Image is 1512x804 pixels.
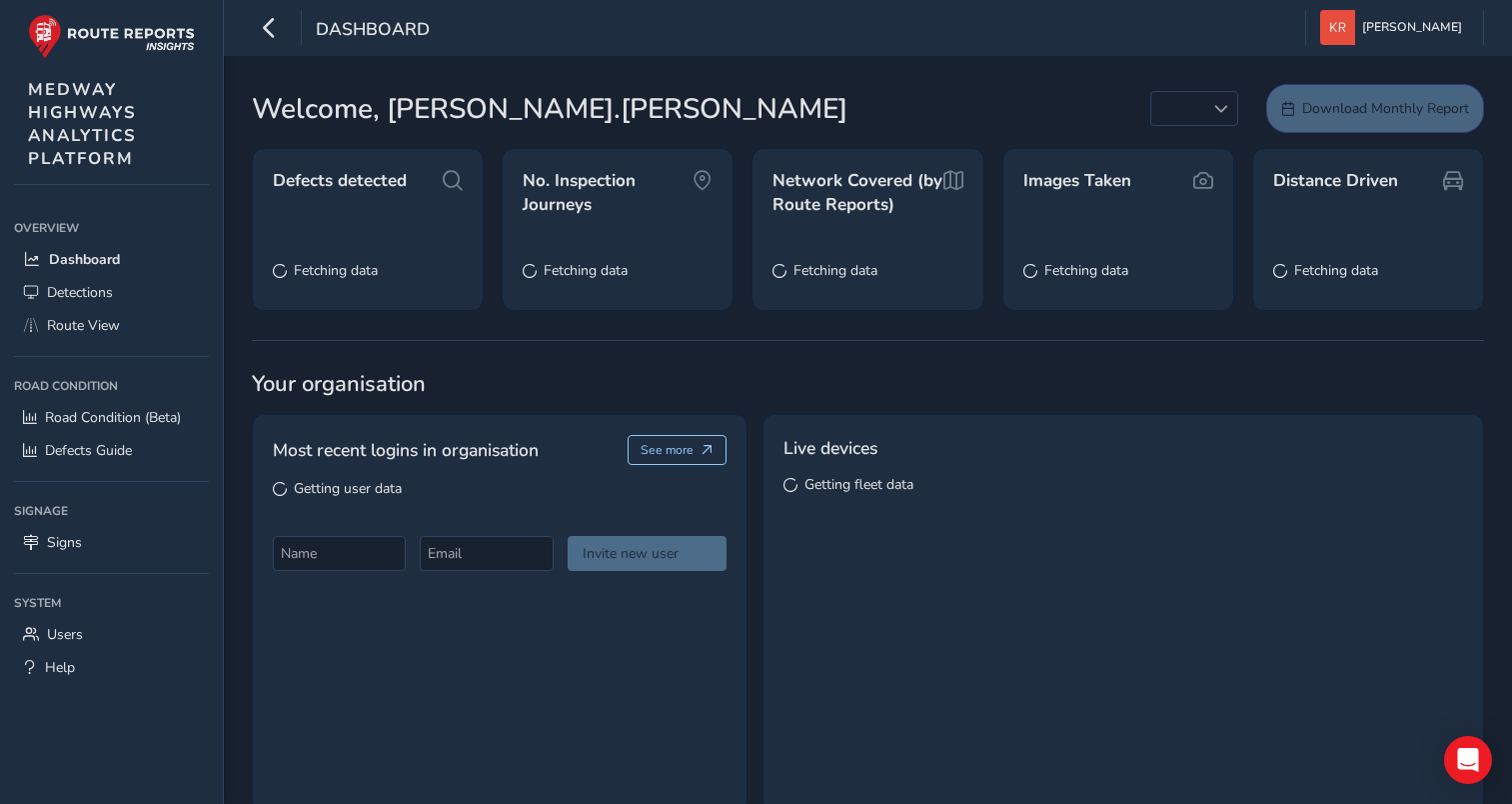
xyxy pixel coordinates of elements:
[1273,169,1398,193] span: Distance Driven
[14,243,209,276] a: Dashboard
[793,261,877,280] span: Fetching data
[273,169,407,193] span: Defects detected
[14,309,209,342] a: Route View
[47,625,83,644] span: Users
[28,14,195,59] img: rr logo
[47,316,120,335] span: Route View
[628,435,727,465] button: See more
[47,533,82,552] span: Signs
[14,401,209,434] a: Road Condition (Beta)
[1444,736,1492,784] div: Open Intercom Messenger
[783,435,877,461] span: Live devices
[544,261,628,280] span: Fetching data
[1362,10,1462,45] span: [PERSON_NAME]
[1044,261,1128,280] span: Fetching data
[523,169,693,216] span: No. Inspection Journeys
[772,169,942,216] span: Network Covered (by Route Reports)
[804,475,913,494] span: Getting fleet data
[28,78,137,170] span: MEDWAY HIGHWAYS ANALYTICS PLATFORM
[316,17,430,45] span: Dashboard
[14,434,209,467] a: Defects Guide
[14,496,209,526] div: Signage
[1294,261,1378,280] span: Fetching data
[14,618,209,651] a: Users
[1023,169,1131,193] span: Images Taken
[45,658,75,677] span: Help
[45,441,132,460] span: Defects Guide
[273,437,539,463] span: Most recent logins in organisation
[14,213,209,243] div: Overview
[47,283,113,302] span: Detections
[420,536,553,571] input: Email
[49,250,120,269] span: Dashboard
[1320,10,1355,45] img: diamond-layout
[252,88,847,130] span: Welcome, [PERSON_NAME].[PERSON_NAME]
[14,588,209,618] div: System
[14,371,209,401] div: Road Condition
[1320,10,1469,45] button: [PERSON_NAME]
[252,369,1484,399] span: Your organisation
[14,276,209,309] a: Detections
[294,261,378,280] span: Fetching data
[294,479,402,498] span: Getting user data
[14,526,209,559] a: Signs
[273,536,406,571] input: Name
[45,408,181,427] span: Road Condition (Beta)
[641,442,694,458] span: See more
[14,651,209,684] a: Help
